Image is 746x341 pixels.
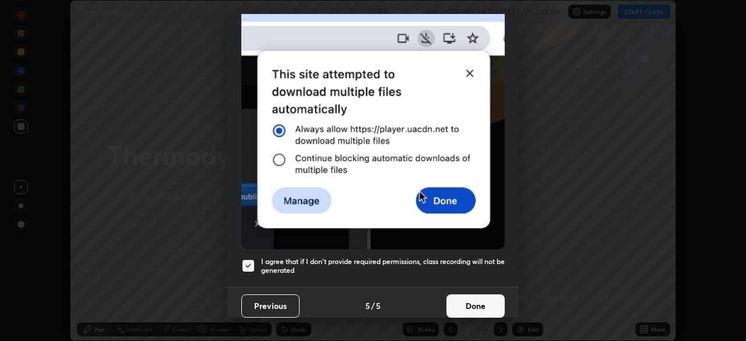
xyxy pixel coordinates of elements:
[371,300,375,312] h4: /
[376,300,381,312] h4: 5
[365,300,370,312] h4: 5
[446,294,505,318] button: Done
[241,294,300,318] button: Previous
[261,257,505,275] h5: I agree that if I don't provide required permissions, class recording will not be generated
